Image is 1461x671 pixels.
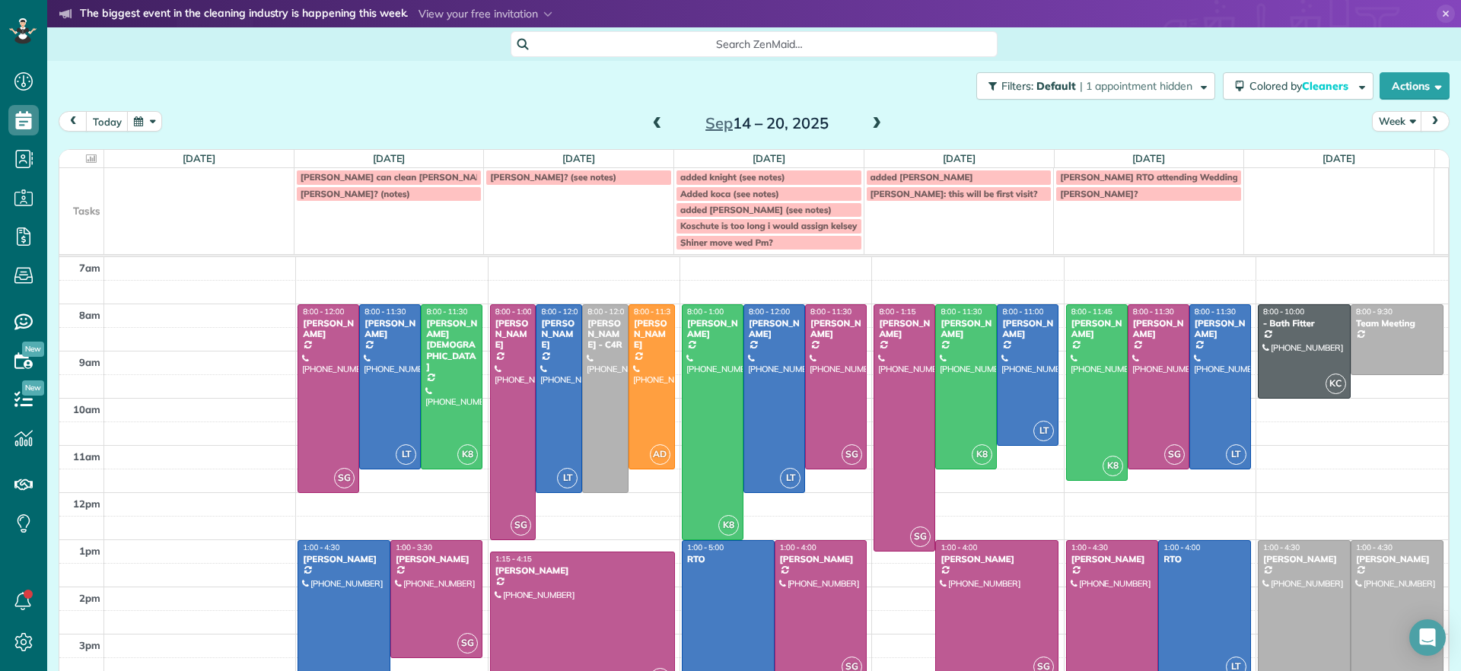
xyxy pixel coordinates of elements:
span: [PERSON_NAME]? (notes) [301,188,410,199]
span: 1:00 - 4:30 [1071,542,1108,552]
div: [PERSON_NAME] [1132,318,1185,340]
span: added [PERSON_NAME] (see notes) [680,204,832,215]
span: 8:00 - 11:30 [634,307,675,316]
div: Team Meeting [1355,318,1439,329]
span: 1:15 - 4:15 [495,554,532,564]
span: Filters: [1001,79,1033,93]
span: 1:00 - 4:30 [1263,542,1300,552]
span: LT [780,468,801,488]
span: 8am [79,309,100,321]
div: [PERSON_NAME] [364,318,416,340]
div: - Bath Fitter [1262,318,1346,329]
span: Colored by [1249,79,1354,93]
span: LT [557,468,578,488]
div: [PERSON_NAME] [495,565,670,576]
span: 8:00 - 12:00 [587,307,629,316]
span: 8:00 - 11:30 [1133,307,1174,316]
span: 10am [73,403,100,415]
div: [PERSON_NAME] [302,554,386,564]
span: 8:00 - 1:00 [687,307,724,316]
button: prev [59,111,88,132]
div: [PERSON_NAME] [686,318,739,340]
span: 8:00 - 12:00 [749,307,790,316]
div: [PERSON_NAME] [633,318,670,351]
span: 8:00 - 10:00 [1263,307,1304,316]
button: today [86,111,129,132]
span: [PERSON_NAME]? (see notes) [490,171,616,183]
div: [PERSON_NAME] [1071,318,1123,340]
span: 8:00 - 12:00 [303,307,344,316]
span: 11am [73,450,100,463]
span: 8:00 - 11:30 [941,307,982,316]
span: 1:00 - 4:30 [1356,542,1393,552]
span: K8 [972,444,992,465]
div: [PERSON_NAME] [1194,318,1246,340]
span: | 1 appointment hidden [1080,79,1192,93]
span: added knight (see notes) [680,171,785,183]
span: 8:00 - 11:30 [810,307,851,316]
a: [DATE] [1132,152,1165,164]
a: [DATE] [753,152,785,164]
div: RTO [686,554,770,564]
div: [PERSON_NAME] [1262,554,1346,564]
span: 8:00 - 9:30 [1356,307,1393,316]
button: Filters: Default | 1 appointment hidden [976,72,1215,100]
div: [PERSON_NAME] [395,554,479,564]
span: SG [910,526,931,547]
span: 8:00 - 1:00 [495,307,532,316]
span: 1:00 - 3:30 [396,542,432,552]
a: [DATE] [373,152,406,164]
span: [PERSON_NAME] can clean [PERSON_NAME] [301,171,492,183]
span: SG [457,633,478,654]
a: [DATE] [943,152,976,164]
div: [PERSON_NAME] [748,318,801,340]
div: [PERSON_NAME] [940,318,992,340]
div: [PERSON_NAME] [810,318,862,340]
span: 7am [79,262,100,274]
span: [PERSON_NAME]: this will be first visit? [871,188,1038,199]
span: 3pm [79,639,100,651]
span: 8:00 - 11:30 [1195,307,1236,316]
span: 12pm [73,498,100,510]
button: Actions [1380,72,1450,100]
div: RTO [1163,554,1246,564]
span: Sep [705,113,733,132]
span: KC [1326,374,1346,394]
span: 1:00 - 4:00 [941,542,977,552]
span: New [22,342,44,357]
span: Cleaners [1302,79,1351,93]
span: 8:00 - 11:30 [364,307,406,316]
div: [PERSON_NAME] [495,318,532,351]
div: Open Intercom Messenger [1409,619,1446,656]
span: Added koca (see notes) [680,188,779,199]
div: [PERSON_NAME] [940,554,1054,564]
strong: The biggest event in the cleaning industry is happening this week. [80,6,408,23]
a: [DATE] [1323,152,1355,164]
span: K8 [718,515,739,536]
div: [PERSON_NAME] [779,554,863,564]
span: 8:00 - 1:15 [879,307,915,316]
div: [PERSON_NAME] [302,318,355,340]
span: 1pm [79,545,100,557]
button: Week [1372,111,1422,132]
span: SG [334,468,355,488]
span: 2pm [79,592,100,604]
div: [PERSON_NAME] [540,318,578,351]
span: Shiner move wed Pm? [680,237,773,248]
div: [PERSON_NAME] - C4R [587,318,624,351]
a: Filters: Default | 1 appointment hidden [969,72,1215,100]
span: Default [1036,79,1077,93]
span: K8 [457,444,478,465]
h2: 14 – 20, 2025 [672,115,862,132]
span: New [22,380,44,396]
span: 8:00 - 11:00 [1002,307,1043,316]
div: [PERSON_NAME] [878,318,931,340]
span: added [PERSON_NAME] [871,171,973,183]
span: 8:00 - 11:30 [426,307,467,316]
div: [PERSON_NAME] [1355,554,1439,564]
span: 8:00 - 11:45 [1071,307,1112,316]
span: 9am [79,356,100,368]
span: [PERSON_NAME]? [1060,188,1138,199]
div: [PERSON_NAME] [1071,554,1154,564]
span: Koschute is too long i would assign kelsey [680,220,857,231]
